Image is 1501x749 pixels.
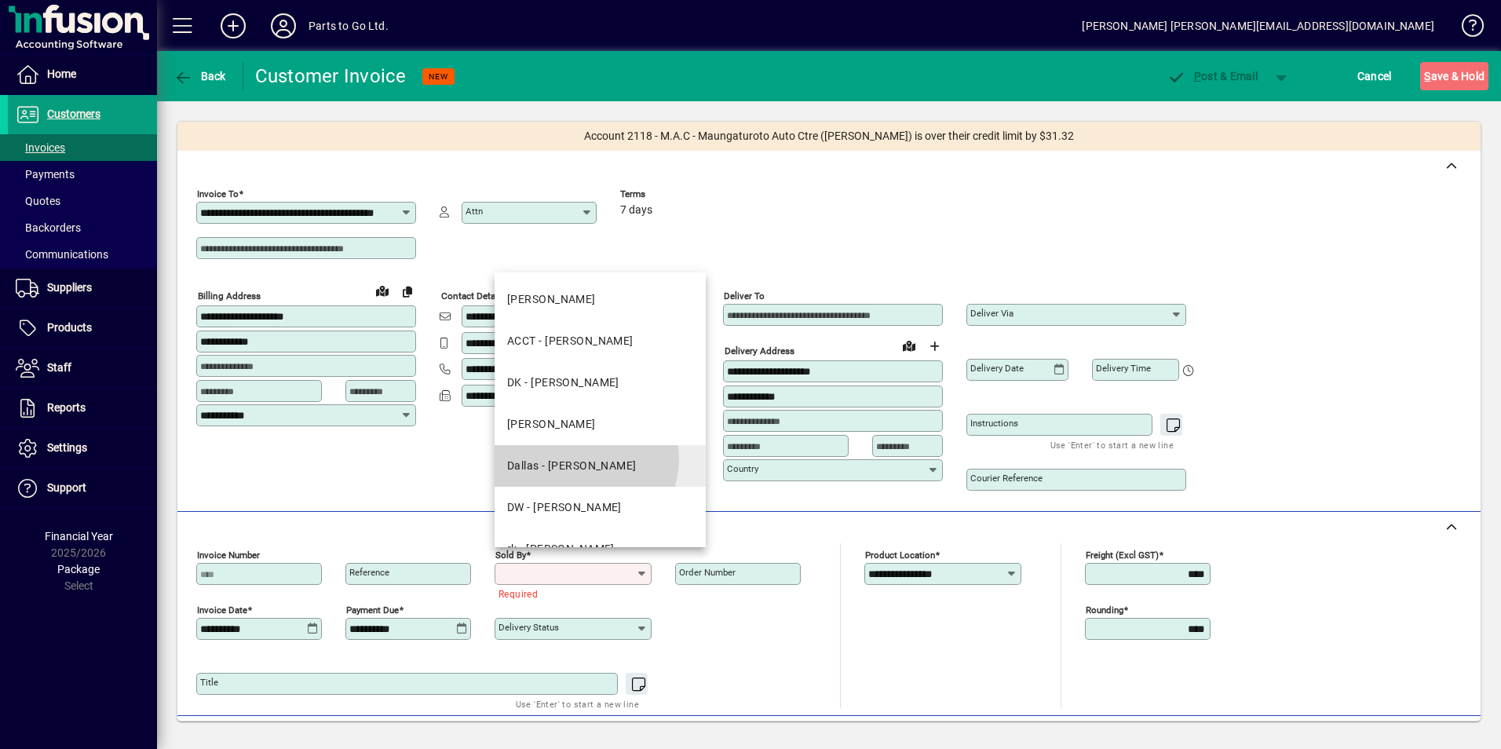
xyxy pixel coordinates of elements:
a: Settings [8,429,157,468]
span: Financial Year [45,530,113,543]
mat-label: Courier Reference [970,473,1043,484]
span: NEW [429,71,448,82]
mat-option: DK - Dharmendra Kumar [495,362,706,404]
button: Save & Hold [1420,62,1488,90]
mat-label: Delivery status [499,622,559,633]
span: P [1194,70,1201,82]
mat-hint: Use 'Enter' to start a new line [1050,436,1174,454]
span: Home [47,68,76,80]
a: Suppliers [8,269,157,308]
span: Reports [47,401,86,414]
span: Back [173,70,226,82]
mat-label: Title [200,677,218,688]
mat-label: Delivery date [970,363,1024,374]
span: Invoices [16,141,65,154]
button: Profile [258,12,309,40]
a: Backorders [8,214,157,241]
span: Staff [47,361,71,374]
mat-option: DAVE - Dave Keogan [495,279,706,320]
span: Cancel [1357,64,1392,89]
button: Choose address [922,334,947,359]
a: Knowledge Base [1450,3,1481,54]
div: rk - [PERSON_NAME] [507,541,615,557]
span: ave & Hold [1424,64,1485,89]
span: Package [57,563,100,575]
a: Home [8,55,157,94]
span: Support [47,481,86,494]
span: Account 2118 - M.A.C - Maungaturoto Auto Ctre ([PERSON_NAME]) is over their credit limit by $31.32 [584,128,1074,144]
mat-option: Dallas - Dallas Iosefo [495,445,706,487]
span: Payments [16,168,75,181]
div: [PERSON_NAME] [507,416,596,433]
mat-label: Sold by [495,550,526,561]
div: Customer Invoice [255,64,407,89]
span: Suppliers [47,281,92,294]
div: Dallas - [PERSON_NAME] [507,458,637,474]
mat-option: DW - Dave Wheatley [495,487,706,528]
mat-option: ACCT - David Wynne [495,320,706,362]
a: Communications [8,241,157,268]
mat-hint: Use 'Enter' to start a new line [516,695,639,713]
mat-label: Product location [865,550,935,561]
div: Parts to Go Ltd. [309,13,389,38]
a: Payments [8,161,157,188]
mat-error: Required [499,585,639,601]
span: 7 days [620,204,652,217]
span: S [1424,70,1430,82]
mat-option: LD - Laurie Dawes [495,404,706,445]
mat-label: Invoice To [197,188,239,199]
a: View on map [370,278,395,303]
span: ost & Email [1167,70,1258,82]
a: Staff [8,349,157,388]
mat-label: Order number [679,567,736,578]
mat-label: Deliver via [970,308,1013,319]
span: Quotes [16,195,60,207]
mat-label: Reference [349,567,389,578]
span: Customers [47,108,100,120]
a: Support [8,469,157,508]
div: DK - [PERSON_NAME] [507,374,619,391]
div: [PERSON_NAME] [507,291,596,308]
span: Backorders [16,221,81,234]
a: Products [8,309,157,348]
mat-label: Deliver To [724,290,765,301]
mat-label: Instructions [970,418,1018,429]
a: View on map [897,333,922,358]
button: Copy to Delivery address [395,279,420,304]
mat-label: Country [727,463,758,474]
mat-label: Freight (excl GST) [1086,550,1159,561]
button: Back [170,62,230,90]
span: Terms [620,189,714,199]
div: [PERSON_NAME] [PERSON_NAME][EMAIL_ADDRESS][DOMAIN_NAME] [1082,13,1434,38]
span: Products [47,321,92,334]
mat-label: Payment due [346,605,399,616]
div: DW - [PERSON_NAME] [507,499,622,516]
a: Reports [8,389,157,428]
a: Quotes [8,188,157,214]
button: Post & Email [1159,62,1265,90]
button: Cancel [1353,62,1396,90]
div: ACCT - [PERSON_NAME] [507,333,634,349]
mat-label: Attn [466,206,483,217]
mat-label: Delivery time [1096,363,1151,374]
mat-label: Rounding [1086,605,1123,616]
app-page-header-button: Back [157,62,243,90]
a: Invoices [8,134,157,161]
button: Add [208,12,258,40]
span: Settings [47,441,87,454]
mat-option: rk - Rajat Kapoor [495,528,706,570]
span: Communications [16,248,108,261]
mat-label: Invoice number [197,550,260,561]
mat-label: Invoice date [197,605,247,616]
